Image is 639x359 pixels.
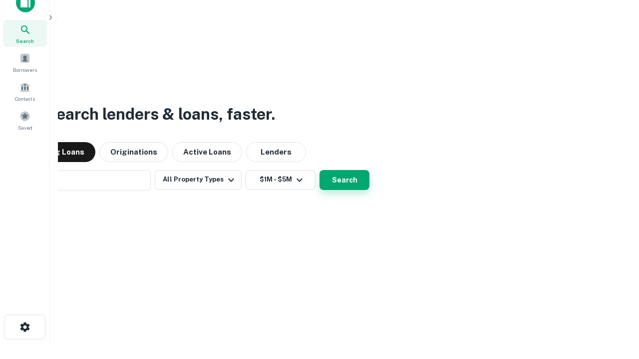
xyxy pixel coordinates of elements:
[246,142,306,162] button: Lenders
[16,37,34,45] span: Search
[3,49,47,76] a: Borrowers
[3,107,47,134] a: Saved
[172,142,242,162] button: Active Loans
[246,170,316,190] button: $1M - $5M
[319,170,369,190] button: Search
[3,20,47,47] a: Search
[15,95,35,103] span: Contacts
[18,124,32,132] span: Saved
[13,66,37,74] span: Borrowers
[45,102,275,126] h3: Search lenders & loans, faster.
[3,78,47,105] a: Contacts
[589,279,639,327] iframe: Chat Widget
[155,170,242,190] button: All Property Types
[99,142,168,162] button: Originations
